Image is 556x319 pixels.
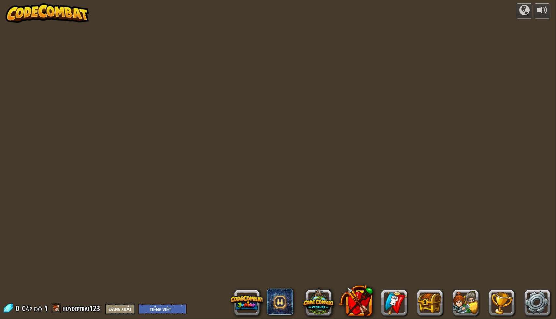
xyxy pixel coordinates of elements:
span: 1 [44,303,48,313]
button: Chiến dịch [516,3,533,19]
img: CodeCombat - Learn how to code by playing a game [6,3,89,23]
button: Đăng xuất [105,304,135,314]
a: huydeptrai123 [63,303,102,313]
button: Tùy chỉnh âm lượng [534,3,550,19]
span: 0 [16,303,21,313]
span: Cấp độ [22,303,42,314]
